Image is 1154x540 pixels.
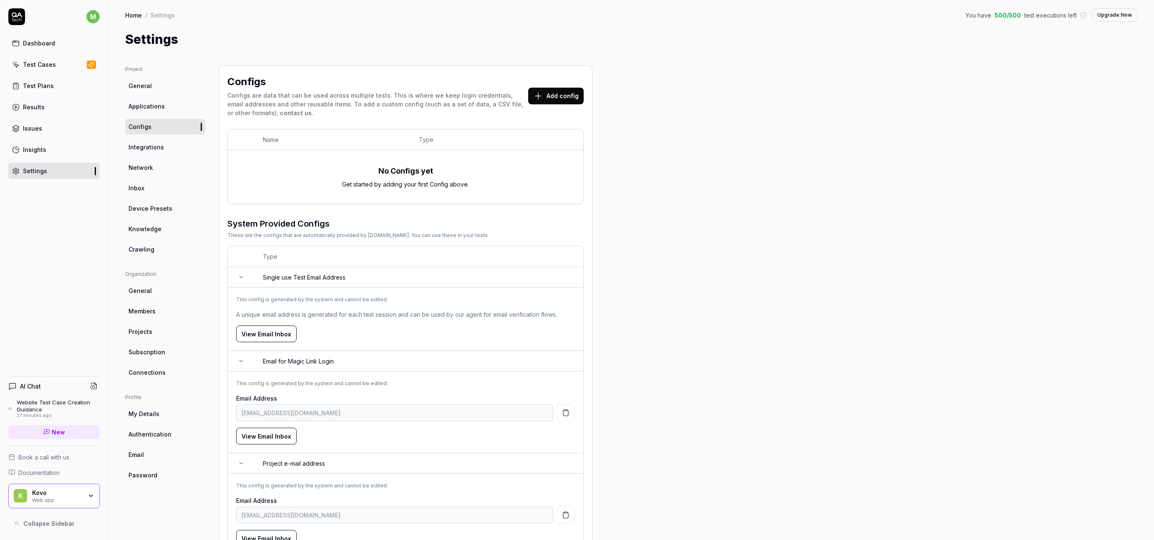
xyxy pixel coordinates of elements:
[236,326,297,342] button: View Email Inbox
[145,11,147,19] div: /
[995,11,1021,20] span: 500 / 500
[125,406,205,421] a: My Details
[129,245,154,254] span: Crawling
[129,102,165,111] span: Applications
[129,471,157,479] span: Password
[378,165,433,177] div: No Configs yet
[1092,8,1137,22] button: Upgrade Now
[236,482,575,490] div: This config is generated by the system and cannot be edited.
[125,139,205,155] a: Integrations
[129,430,171,439] span: Authentication
[18,468,60,477] span: Documentation
[17,413,100,419] div: 27 minutes ago
[254,267,583,288] td: Single use Test Email Address
[1024,11,1077,20] span: test executions left
[125,221,205,237] a: Knowledge
[8,120,100,136] a: Issues
[236,296,575,303] div: This config is generated by the system and cannot be edited.
[32,496,82,503] div: Web app
[52,428,65,437] span: New
[23,167,47,175] div: Settings
[20,382,41,391] h4: AI Chat
[125,447,205,462] a: Email
[8,35,100,51] a: Dashboard
[8,453,100,462] a: Book a call with us
[254,129,411,150] th: Name
[125,344,205,360] a: Subscription
[23,519,75,528] span: Collapse Sidebar
[125,303,205,319] a: Members
[125,242,205,257] a: Crawling
[8,56,100,73] a: Test Cases
[125,11,142,19] a: Home
[129,225,161,233] span: Knowledge
[125,66,205,73] div: Project
[23,81,54,90] div: Test Plans
[125,467,205,483] a: Password
[125,180,205,196] a: Inbox
[280,109,312,116] a: contact us
[125,365,205,380] a: Connections
[557,507,575,523] button: Copy
[8,163,100,179] a: Settings
[125,394,205,401] div: Profile
[129,368,166,377] span: Connections
[8,99,100,115] a: Results
[8,141,100,158] a: Insights
[129,450,144,459] span: Email
[236,428,575,444] a: View Email Inbox
[23,145,46,154] div: Insights
[86,10,100,23] span: m
[236,428,297,444] button: View Email Inbox
[125,426,205,442] a: Authentication
[125,270,205,278] div: Organization
[227,74,266,89] h2: Configs
[965,11,991,20] span: You have
[23,103,45,111] div: Results
[18,453,69,462] span: Book a call with us
[125,201,205,216] a: Device Presets
[227,217,489,230] h3: System Provided Configs
[8,484,100,509] button: KKovoWeb app
[8,425,100,439] a: New
[32,489,82,497] div: Kovo
[129,348,165,356] span: Subscription
[227,91,528,117] div: Configs are data that can be used across multiple tests. This is where we keep login credentials,...
[236,310,557,319] span: A unique email address is generated for each test session and can be used by our agent for email ...
[129,307,156,315] span: Members
[411,129,567,150] th: Type
[236,394,575,403] div: Email Address
[86,8,100,25] button: m
[227,232,489,239] div: These are the configs that are automatically provided by [DOMAIN_NAME]. You can use these in your...
[8,468,100,477] a: Documentation
[125,119,205,134] a: Configs
[342,180,469,189] div: Get started by adding your first Config above.
[23,39,55,48] div: Dashboard
[528,88,584,104] button: Add config
[8,515,100,532] button: Collapse Sidebar
[254,351,583,371] td: Email for Magic Link Login
[125,78,205,93] a: General
[125,98,205,114] a: Applications
[129,409,159,418] span: My Details
[236,326,575,342] a: View Email Inbox
[254,453,583,474] td: Project e-mail address
[125,160,205,175] a: Network
[125,30,178,49] h1: Settings
[23,60,56,69] div: Test Cases
[129,286,152,295] span: General
[151,11,175,19] div: Settings
[129,327,152,336] span: Projects
[236,380,575,387] div: This config is generated by the system and cannot be edited.
[254,246,583,267] th: Type
[23,124,42,133] div: Issues
[17,399,100,413] div: Website Test Case Creation Guidance
[125,324,205,339] a: Projects
[129,184,144,192] span: Inbox
[125,283,205,298] a: General
[8,399,100,418] a: Website Test Case Creation Guidance27 minutes ago
[129,122,151,131] span: Configs
[8,78,100,94] a: Test Plans
[129,163,153,172] span: Network
[236,496,575,505] div: Email Address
